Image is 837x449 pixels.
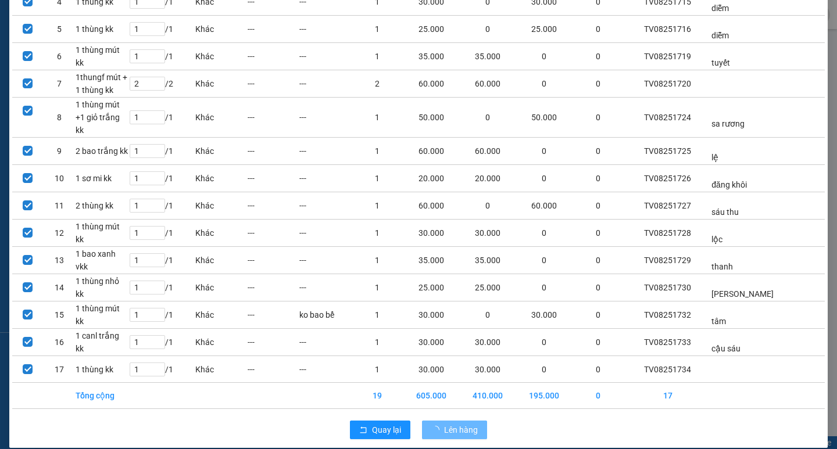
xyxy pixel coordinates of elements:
span: đăng khôi [711,180,747,189]
span: diễm [711,3,729,13]
td: / 1 [129,16,195,43]
span: tâm [711,317,726,326]
td: Khác [195,16,247,43]
td: 0 [573,70,625,98]
td: / 1 [129,274,195,301]
td: 0 [573,247,625,274]
td: --- [247,247,299,274]
td: 0 [516,329,573,356]
td: 0 [516,165,573,192]
td: / 1 [129,165,195,192]
td: 0 [573,165,625,192]
td: / 1 [129,43,195,70]
td: 60.000 [403,70,460,98]
td: TV08251734 [624,356,711,383]
span: lít [145,23,152,34]
td: --- [247,98,299,138]
td: 0 [573,301,625,329]
strong: BIÊN NHẬN GỬI HÀNG [39,6,135,17]
td: 11 [44,192,75,220]
td: 19 [351,383,403,409]
td: 0 [516,220,573,247]
td: 0 [516,70,573,98]
span: thanh [711,262,733,271]
td: Khác [195,301,247,329]
td: 30.000 [460,329,516,356]
td: 1 [351,247,403,274]
td: --- [299,329,351,356]
td: 0 [460,192,516,220]
td: 8 [44,98,75,138]
span: loading [431,426,444,434]
td: Khác [195,220,247,247]
td: Khác [195,138,247,165]
span: sa rương [711,119,745,128]
td: 25.000 [403,274,460,301]
td: 17 [44,356,75,383]
td: 0 [573,220,625,247]
td: --- [299,70,351,98]
td: 0 [573,329,625,356]
td: 2 thùng kk [75,192,129,220]
td: 10 [44,165,75,192]
td: --- [247,70,299,98]
td: --- [299,165,351,192]
span: VP [PERSON_NAME] (Hàng) - [24,23,152,34]
td: 60.000 [460,138,516,165]
td: 0 [516,274,573,301]
td: 30.000 [460,356,516,383]
td: 1 canl trắng kk [75,329,129,356]
td: 1 sơ mi kk [75,165,129,192]
td: / 1 [129,98,195,138]
td: 0 [516,247,573,274]
td: --- [299,43,351,70]
td: / 1 [129,247,195,274]
td: TV08251730 [624,274,711,301]
td: 30.000 [516,301,573,329]
td: --- [299,247,351,274]
td: --- [247,356,299,383]
td: 1 [351,301,403,329]
td: 25.000 [403,16,460,43]
td: Khác [195,43,247,70]
td: TV08251732 [624,301,711,329]
td: 20.000 [460,165,516,192]
td: 35.000 [403,247,460,274]
td: / 1 [129,220,195,247]
td: --- [299,356,351,383]
td: 25.000 [516,16,573,43]
td: 1 thùng mút kk [75,220,129,247]
td: 1 thùng kk [75,16,129,43]
td: 25.000 [460,274,516,301]
span: Quay lại [372,423,401,436]
td: 15 [44,301,75,329]
td: 60.000 [403,138,460,165]
td: 1 [351,98,403,138]
td: 60.000 [460,70,516,98]
td: 1 thùng nhỏ kk [75,274,129,301]
td: TV08251729 [624,247,711,274]
span: [PERSON_NAME] [711,289,774,299]
td: 0 [460,301,516,329]
td: --- [247,220,299,247]
td: --- [247,165,299,192]
td: Khác [195,70,247,98]
td: 2 [351,70,403,98]
td: 30.000 [460,220,516,247]
span: lộc [711,235,722,244]
td: 1 [351,192,403,220]
td: 1 thùng mút kk [75,43,129,70]
td: ko bao bể [299,301,351,329]
td: TV08251733 [624,329,711,356]
td: TV08251728 [624,220,711,247]
td: --- [247,43,299,70]
span: tâm [62,63,78,74]
td: 1 [351,220,403,247]
td: --- [247,329,299,356]
td: --- [299,98,351,138]
td: TV08251719 [624,43,711,70]
td: 195.000 [516,383,573,409]
td: 0 [573,274,625,301]
td: 5 [44,16,75,43]
td: TV08251727 [624,192,711,220]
